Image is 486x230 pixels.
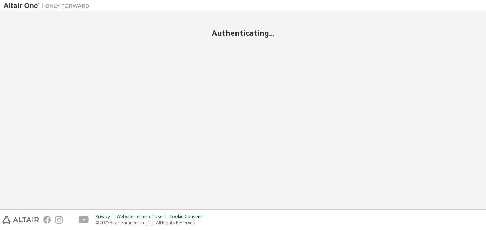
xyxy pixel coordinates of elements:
[55,216,63,224] img: instagram.svg
[96,220,206,226] p: © 2025 Altair Engineering, Inc. All Rights Reserved.
[96,214,117,220] div: Privacy
[79,216,89,224] img: youtube.svg
[4,2,93,9] img: Altair One
[2,216,39,224] img: altair_logo.svg
[169,214,206,220] div: Cookie Consent
[4,28,482,38] h2: Authenticating...
[117,214,169,220] div: Website Terms of Use
[43,216,51,224] img: facebook.svg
